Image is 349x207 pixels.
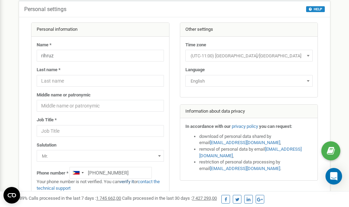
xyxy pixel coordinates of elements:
[185,75,313,87] span: English
[37,117,57,123] label: Job Title *
[188,51,310,61] span: (UTC-11:00) Pacific/Midway
[120,179,134,184] a: verify it
[37,67,61,73] label: Last name *
[70,167,86,178] div: Telephone country code
[122,196,217,201] span: Calls processed in the last 30 days :
[199,159,313,172] li: restriction of personal data processing by email .
[37,179,160,191] a: contact the technical support
[180,23,318,37] div: Other settings
[70,167,152,179] input: +1-800-555-55-55
[37,50,164,62] input: Name
[210,140,280,145] a: [EMAIL_ADDRESS][DOMAIN_NAME]
[24,6,66,12] h5: Personal settings
[185,67,205,73] label: Language
[199,133,313,146] li: download of personal data shared by email ,
[37,142,56,149] label: Salutation
[306,6,325,12] button: HELP
[37,75,164,87] input: Last name
[192,196,217,201] u: 7 427 293,00
[29,196,121,201] span: Calls processed in the last 7 days :
[37,170,68,177] label: Phone number *
[185,50,313,62] span: (UTC-11:00) Pacific/Midway
[31,23,169,37] div: Personal information
[39,151,162,161] span: Mr.
[96,196,121,201] u: 1 745 662,00
[325,168,342,185] div: Open Intercom Messenger
[180,105,318,119] div: Information about data privacy
[37,150,164,162] span: Mr.
[232,124,258,129] a: privacy policy
[3,187,20,204] button: Open CMP widget
[259,124,292,129] strong: you can request:
[185,42,206,48] label: Time zone
[37,100,164,112] input: Middle name or patronymic
[185,124,231,129] strong: In accordance with our
[37,125,164,137] input: Job Title
[210,166,280,171] a: [EMAIL_ADDRESS][DOMAIN_NAME]
[37,42,52,48] label: Name *
[37,179,164,191] p: Your phone number is not verified. You can or
[199,147,302,158] a: [EMAIL_ADDRESS][DOMAIN_NAME]
[188,76,310,86] span: English
[199,146,313,159] li: removal of personal data by email ,
[37,92,91,98] label: Middle name or patronymic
